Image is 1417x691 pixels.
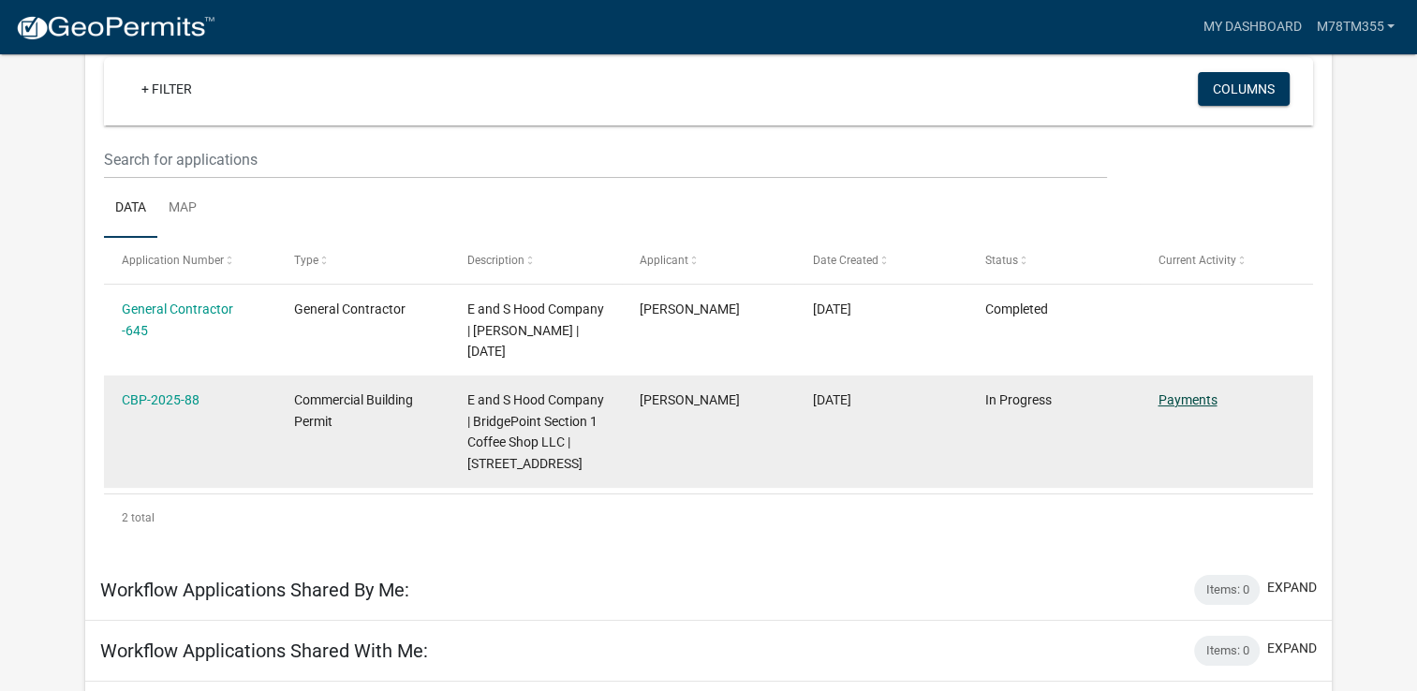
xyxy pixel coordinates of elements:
[813,254,878,267] span: Date Created
[1140,238,1312,283] datatable-header-cell: Current Activity
[294,254,318,267] span: Type
[985,392,1052,407] span: In Progress
[640,301,740,316] span: Mitchell Burnette
[276,238,449,283] datatable-header-cell: Type
[1158,254,1235,267] span: Current Activity
[1195,9,1308,45] a: My Dashboard
[813,301,851,316] span: 06/16/2025
[294,301,406,316] span: General Contractor
[622,238,794,283] datatable-header-cell: Applicant
[813,392,851,407] span: 06/16/2025
[1198,72,1290,106] button: Columns
[294,392,413,429] span: Commercial Building Permit
[467,254,524,267] span: Description
[1267,639,1317,658] button: expand
[1267,578,1317,597] button: expand
[104,494,1314,541] div: 2 total
[85,23,1333,560] div: collapse
[157,179,208,239] a: Map
[122,392,199,407] a: CBP-2025-88
[1158,392,1217,407] a: Payments
[985,254,1018,267] span: Status
[985,301,1048,316] span: Completed
[467,301,604,360] span: E and S Hood Company | Mitchell Burnette | 12/31/2025
[467,392,604,471] span: E and S Hood Company | BridgePoint Section 1 Coffee Shop LLC | 3020-3060 GOTTBRATH WAY
[104,140,1107,179] input: Search for applications
[794,238,967,283] datatable-header-cell: Date Created
[1308,9,1402,45] a: m78tm355
[1194,575,1260,605] div: Items: 0
[104,238,276,283] datatable-header-cell: Application Number
[640,254,688,267] span: Applicant
[640,392,740,407] span: Mitchell Burnette
[450,238,622,283] datatable-header-cell: Description
[122,301,233,338] a: General Contractor -645
[1194,636,1260,666] div: Items: 0
[967,238,1140,283] datatable-header-cell: Status
[122,254,224,267] span: Application Number
[100,579,409,601] h5: Workflow Applications Shared By Me:
[104,179,157,239] a: Data
[100,640,428,662] h5: Workflow Applications Shared With Me:
[126,72,207,106] a: + Filter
